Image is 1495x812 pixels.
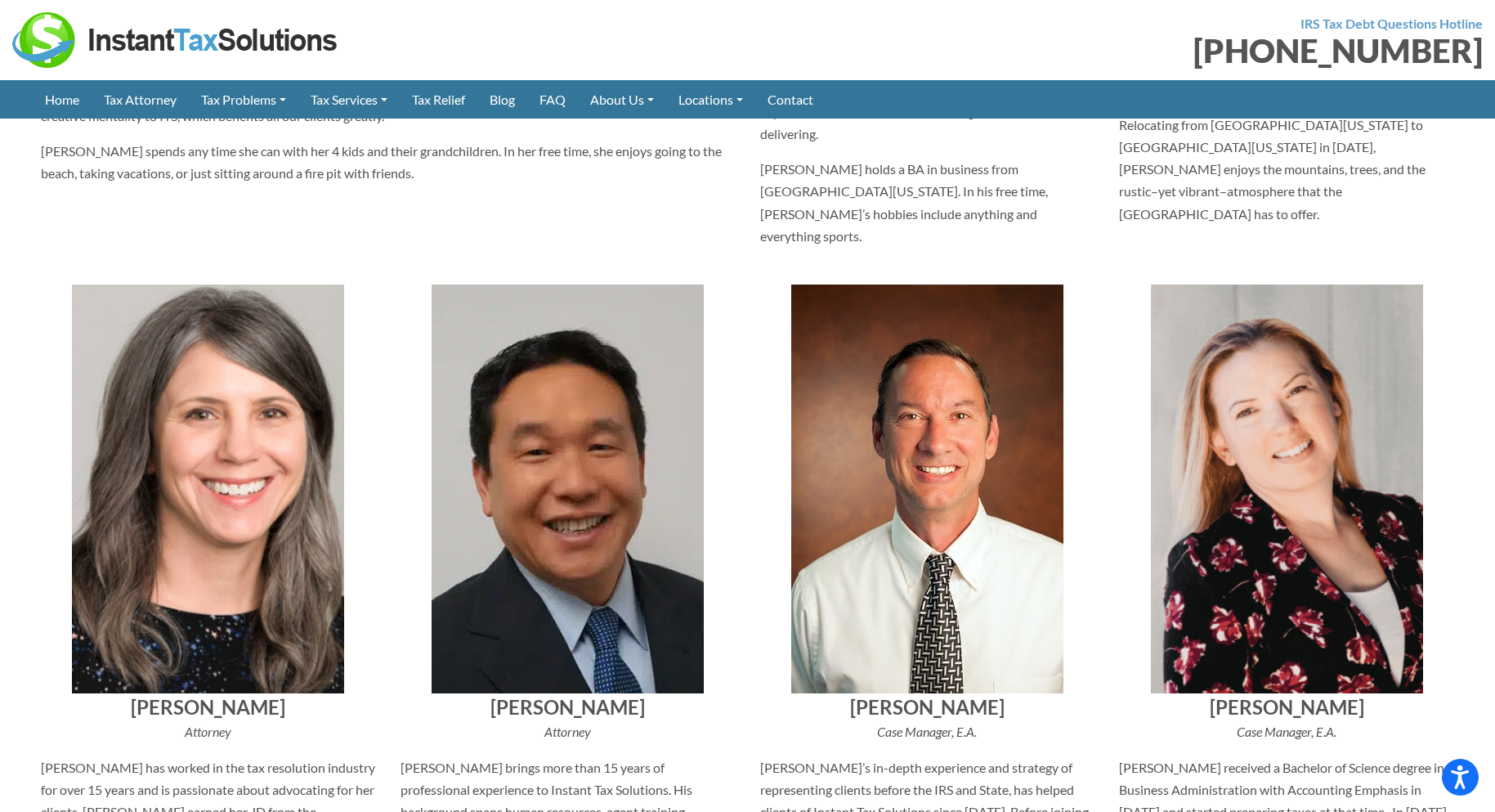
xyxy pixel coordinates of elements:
[527,80,578,119] a: FAQ
[1237,724,1336,739] i: Case Manager, E.A.
[72,285,344,693] img: Jennifer Halverson
[298,80,400,119] a: Tax Services
[755,80,826,119] a: Contact
[760,693,1095,721] h4: [PERSON_NAME]
[41,693,376,721] h4: [PERSON_NAME]
[189,80,298,119] a: Tax Problems
[33,80,92,119] a: Home
[477,80,527,119] a: Blog
[666,80,755,119] a: Locations
[1300,16,1483,31] strong: IRS Tax Debt Questions Hotline
[41,140,736,184] p: [PERSON_NAME] spends any time she can with her 4 kids and their grandchildren. In her free time, ...
[1151,285,1423,693] img: Elizabeth McCoy
[92,80,189,119] a: Tax Attorney
[760,158,1095,247] p: [PERSON_NAME] holds a BA in business from [GEOGRAPHIC_DATA][US_STATE]. In his free time, [PERSON_...
[400,80,477,119] a: Tax Relief
[1119,693,1454,721] h4: [PERSON_NAME]
[12,12,339,68] img: Instant Tax Solutions Logo
[760,34,1484,67] div: [PHONE_NUMBER]
[12,30,339,46] a: Instant Tax Solutions Logo
[1119,114,1454,225] p: Relocating from [GEOGRAPHIC_DATA][US_STATE] to [GEOGRAPHIC_DATA][US_STATE] in [DATE], [PERSON_NAM...
[877,724,977,739] i: Case Manager, E.A.
[791,285,1063,693] img: Eric Joseph
[401,693,736,721] h4: [PERSON_NAME]
[578,80,666,119] a: About Us
[544,724,591,739] i: Attorney
[185,724,231,739] i: Attorney
[432,285,704,693] img: Po Lin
